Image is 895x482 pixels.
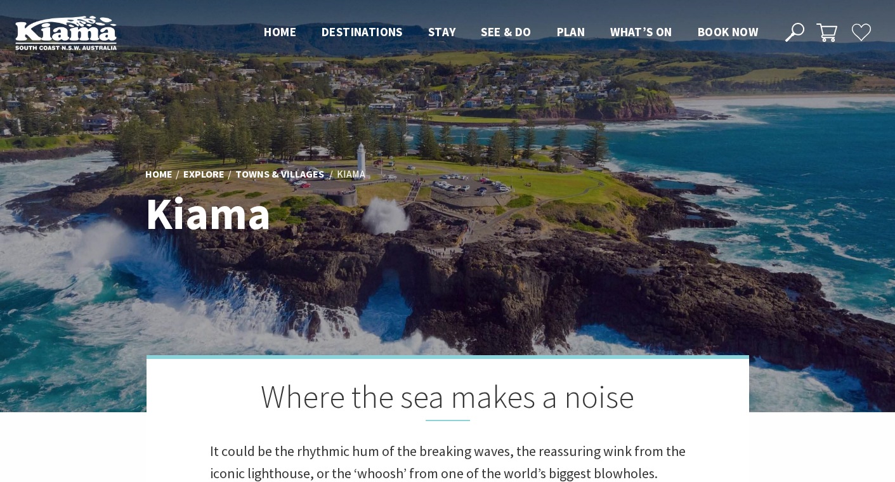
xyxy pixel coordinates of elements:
[251,22,771,43] nav: Main Menu
[235,167,324,181] a: Towns & Villages
[145,167,173,181] a: Home
[15,15,117,50] img: Kiama Logo
[481,24,531,39] span: See & Do
[210,378,686,421] h2: Where the sea makes a noise
[145,189,504,238] h1: Kiama
[337,166,365,183] li: Kiama
[264,24,296,39] span: Home
[698,24,758,39] span: Book now
[183,167,225,181] a: Explore
[610,24,672,39] span: What’s On
[322,24,403,39] span: Destinations
[428,24,456,39] span: Stay
[557,24,585,39] span: Plan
